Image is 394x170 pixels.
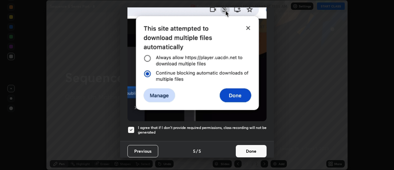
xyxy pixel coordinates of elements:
h5: I agree that if I don't provide required permissions, class recording will not be generated [138,125,267,135]
h4: / [196,148,198,154]
h4: 5 [199,148,201,154]
button: Previous [127,145,158,157]
button: Done [236,145,267,157]
h4: 5 [193,148,195,154]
